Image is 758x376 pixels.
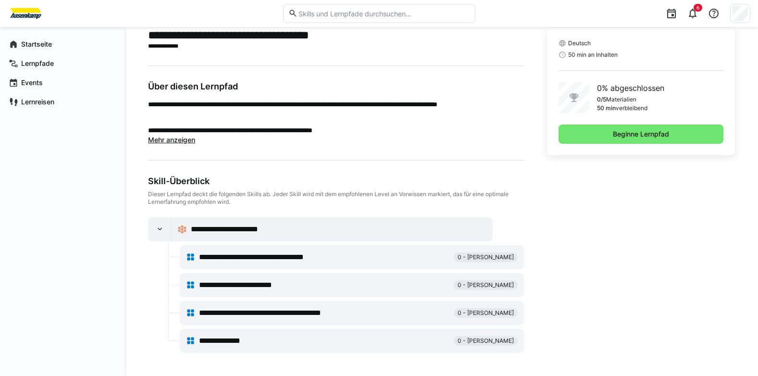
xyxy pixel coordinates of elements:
[148,136,195,144] span: Mehr anzeigen
[696,5,699,11] span: 6
[148,176,524,187] div: Skill-Überblick
[148,190,524,206] div: Dieser Lernpfad deckt die folgenden Skills ab. Jeder Skill wird mit dem empfohlenen Level an Vorw...
[559,125,723,144] button: Beginne Lernpfad
[458,281,514,289] span: 0 - [PERSON_NAME]
[616,104,647,112] p: verbleibend
[458,309,514,317] span: 0 - [PERSON_NAME]
[597,82,664,94] p: 0% abgeschlossen
[606,96,636,103] p: Materialien
[148,81,524,92] h3: Über diesen Lernpfad
[458,253,514,261] span: 0 - [PERSON_NAME]
[597,104,616,112] p: 50 min
[568,39,591,47] span: Deutsch
[458,337,514,345] span: 0 - [PERSON_NAME]
[298,9,470,18] input: Skills und Lernpfade durchsuchen…
[597,96,606,103] p: 0/5
[611,129,671,139] span: Beginne Lernpfad
[568,51,618,59] span: 50 min an Inhalten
